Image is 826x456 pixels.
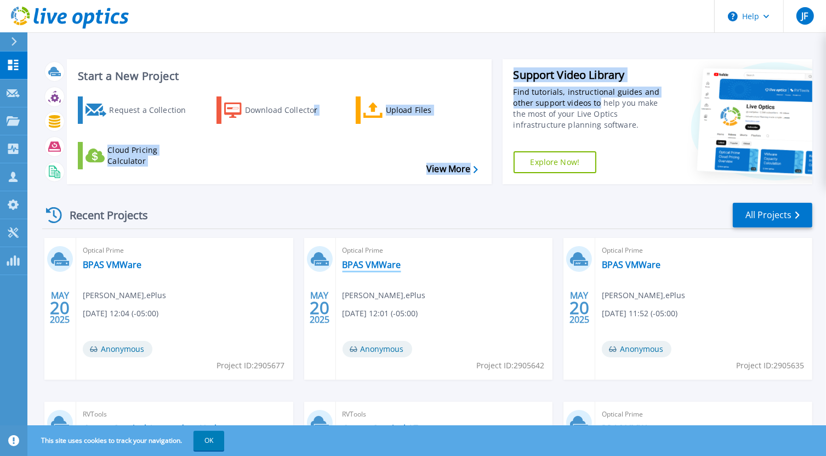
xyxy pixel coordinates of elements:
[83,423,220,434] a: CooperSurgical Amsterdam Neth
[343,244,546,256] span: Optical Prime
[83,341,152,357] span: Anonymous
[569,303,589,312] span: 20
[569,288,590,328] div: MAY 2025
[309,288,330,328] div: MAY 2025
[78,70,477,82] h3: Start a New Project
[514,87,669,130] div: Find tutorials, instructional guides and other support videos to help you make the most of your L...
[343,307,418,320] span: [DATE] 12:01 (-05:00)
[109,99,197,121] div: Request a Collection
[193,431,224,451] button: OK
[78,96,200,124] a: Request a Collection
[602,341,671,357] span: Anonymous
[83,289,166,301] span: [PERSON_NAME] , ePlus
[49,288,70,328] div: MAY 2025
[343,289,426,301] span: [PERSON_NAME] , ePlus
[83,244,287,256] span: Optical Prime
[83,259,141,270] a: BPAS VMWare
[602,289,685,301] span: [PERSON_NAME] , ePlus
[217,360,285,372] span: Project ID: 2905677
[78,142,200,169] a: Cloud Pricing Calculator
[42,202,163,229] div: Recent Projects
[343,341,412,357] span: Anonymous
[83,307,158,320] span: [DATE] 12:04 (-05:00)
[426,164,477,174] a: View More
[217,96,339,124] a: Download Collector
[514,151,597,173] a: Explore Now!
[30,431,224,451] span: This site uses cookies to track your navigation.
[514,68,669,82] div: Support Video Library
[245,99,333,121] div: Download Collector
[343,423,419,434] a: CooperSurgical AZ
[50,303,70,312] span: 20
[736,360,804,372] span: Project ID: 2905635
[386,99,474,121] div: Upload Files
[343,259,401,270] a: BPAS VMWare
[602,408,806,420] span: Optical Prime
[602,423,660,434] a: BPAS VMWare
[733,203,812,227] a: All Projects
[107,145,195,167] div: Cloud Pricing Calculator
[602,307,677,320] span: [DATE] 11:52 (-05:00)
[602,259,660,270] a: BPAS VMWare
[343,408,546,420] span: RVTools
[476,360,544,372] span: Project ID: 2905642
[602,244,806,256] span: Optical Prime
[310,303,329,312] span: 20
[356,96,478,124] a: Upload Files
[801,12,808,20] span: JF
[83,408,287,420] span: RVTools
